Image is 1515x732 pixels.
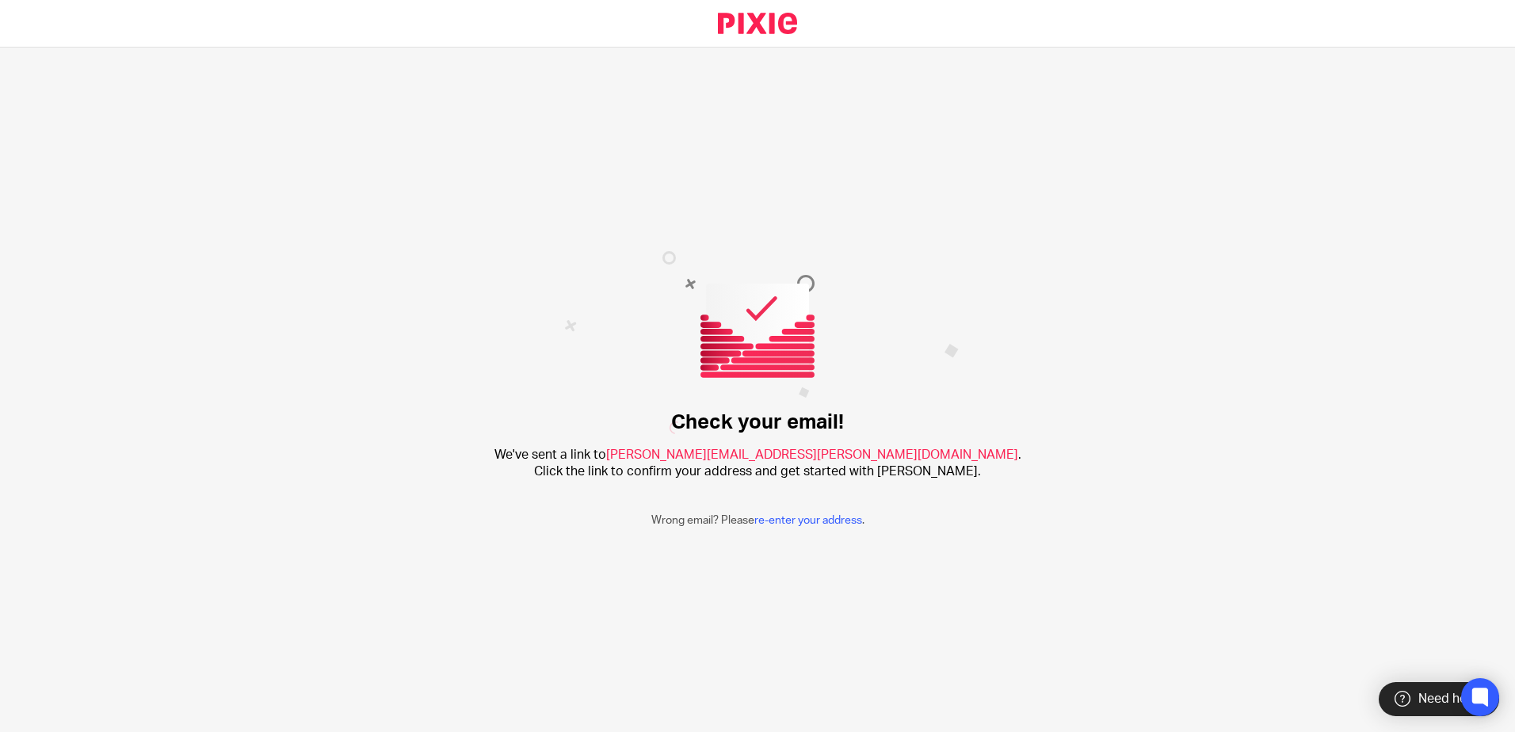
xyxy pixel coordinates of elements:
span: [PERSON_NAME][EMAIL_ADDRESS][PERSON_NAME][DOMAIN_NAME] [606,448,1018,461]
h2: We've sent a link to . Click the link to confirm your address and get started with [PERSON_NAME]. [494,447,1021,481]
img: Confirm email image [564,251,959,434]
h1: Check your email! [671,410,844,435]
p: Wrong email? Please . [651,513,864,528]
div: Need help? [1379,682,1499,716]
a: re-enter your address [754,515,862,526]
